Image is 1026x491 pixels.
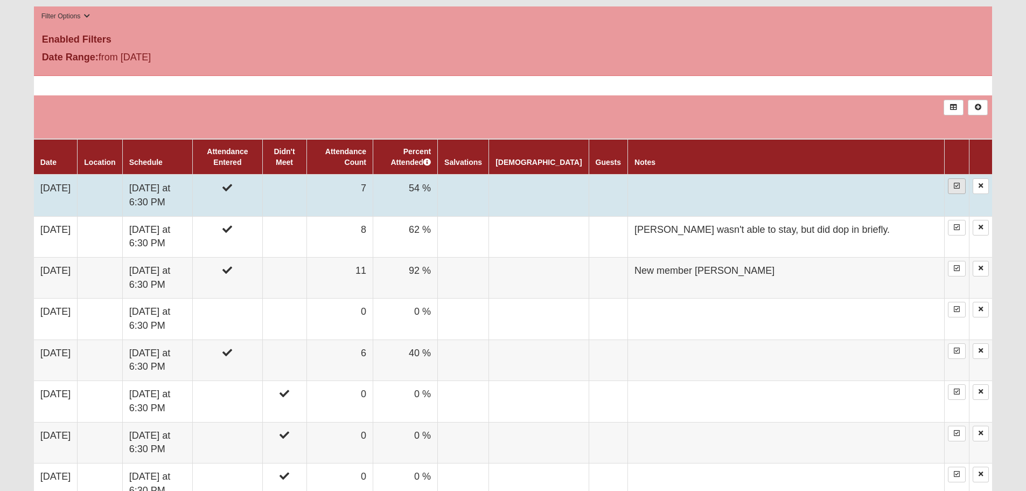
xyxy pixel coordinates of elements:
[34,422,78,463] td: [DATE]
[948,426,966,441] a: Enter Attendance
[948,343,966,359] a: Enter Attendance
[973,302,989,317] a: Delete
[34,175,78,216] td: [DATE]
[948,178,966,194] a: Enter Attendance
[40,158,57,167] a: Date
[122,422,193,463] td: [DATE] at 6:30 PM
[489,139,589,175] th: [DEMOGRAPHIC_DATA]
[973,467,989,482] a: Delete
[390,147,431,167] a: Percent Attended
[948,220,966,236] a: Enter Attendance
[122,216,193,257] td: [DATE] at 6:30 PM
[973,384,989,400] a: Delete
[34,216,78,257] td: [DATE]
[42,50,99,65] label: Date Range:
[34,299,78,340] td: [DATE]
[38,11,94,22] button: Filter Options
[84,158,115,167] a: Location
[968,100,988,115] a: Alt+N
[438,139,489,175] th: Salvations
[306,175,373,216] td: 7
[274,147,295,167] a: Didn't Meet
[948,261,966,276] a: Enter Attendance
[628,257,945,298] td: New member [PERSON_NAME]
[373,299,438,340] td: 0 %
[306,216,373,257] td: 8
[589,139,627,175] th: Guests
[948,302,966,317] a: Enter Attendance
[207,147,248,167] a: Attendance Entered
[944,100,964,115] a: Export to Excel
[628,216,945,257] td: [PERSON_NAME] wasn't able to stay, but did dop in briefly.
[373,216,438,257] td: 62 %
[373,257,438,298] td: 92 %
[122,299,193,340] td: [DATE] at 6:30 PM
[973,220,989,236] a: Delete
[122,175,193,216] td: [DATE] at 6:30 PM
[122,257,193,298] td: [DATE] at 6:30 PM
[948,384,966,400] a: Enter Attendance
[306,257,373,298] td: 11
[325,147,366,167] a: Attendance Count
[122,340,193,381] td: [DATE] at 6:30 PM
[34,340,78,381] td: [DATE]
[306,340,373,381] td: 6
[306,381,373,422] td: 0
[973,178,989,194] a: Delete
[973,261,989,276] a: Delete
[129,158,163,167] a: Schedule
[42,34,985,46] h4: Enabled Filters
[373,381,438,422] td: 0 %
[306,422,373,463] td: 0
[373,175,438,216] td: 54 %
[973,426,989,441] a: Delete
[973,343,989,359] a: Delete
[34,50,353,67] div: from [DATE]
[373,340,438,381] td: 40 %
[34,257,78,298] td: [DATE]
[948,467,966,482] a: Enter Attendance
[34,381,78,422] td: [DATE]
[122,381,193,422] td: [DATE] at 6:30 PM
[634,158,655,167] a: Notes
[373,422,438,463] td: 0 %
[306,299,373,340] td: 0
